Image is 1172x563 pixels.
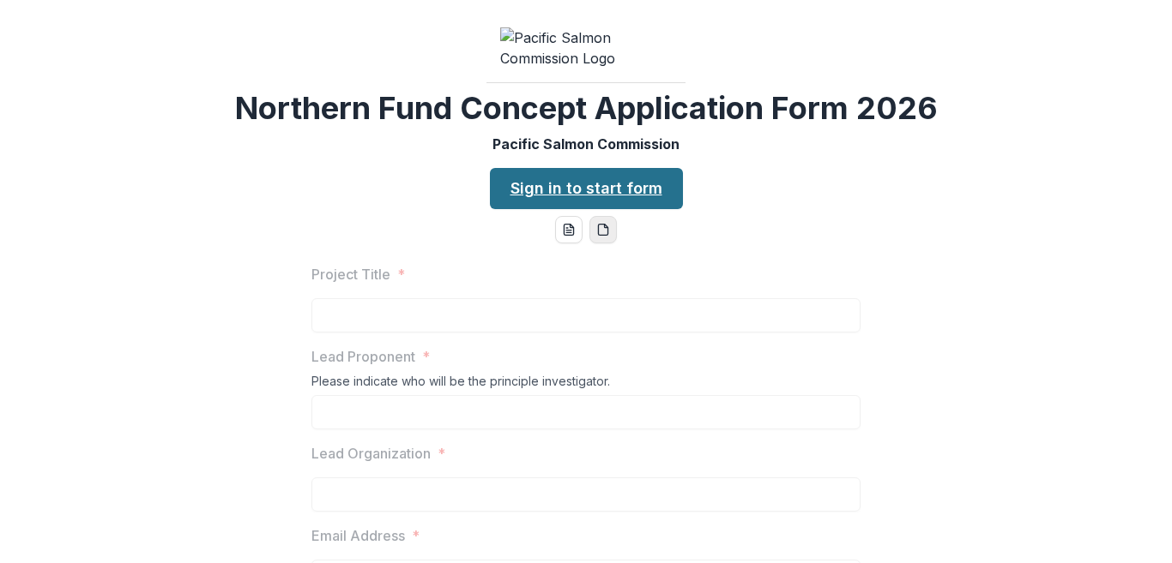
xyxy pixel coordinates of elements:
[235,90,938,127] h2: Northern Fund Concept Application Form 2026
[311,443,431,464] p: Lead Organization
[500,27,672,69] img: Pacific Salmon Commission Logo
[492,134,680,154] p: Pacific Salmon Commission
[555,216,583,243] button: word-download
[589,216,617,243] button: pdf-download
[490,168,683,209] a: Sign in to start form
[311,374,861,395] div: Please indicate who will be the principle investigator.
[311,264,390,284] p: Project Title
[311,346,415,367] p: Lead Proponent
[311,525,405,546] p: Email Address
